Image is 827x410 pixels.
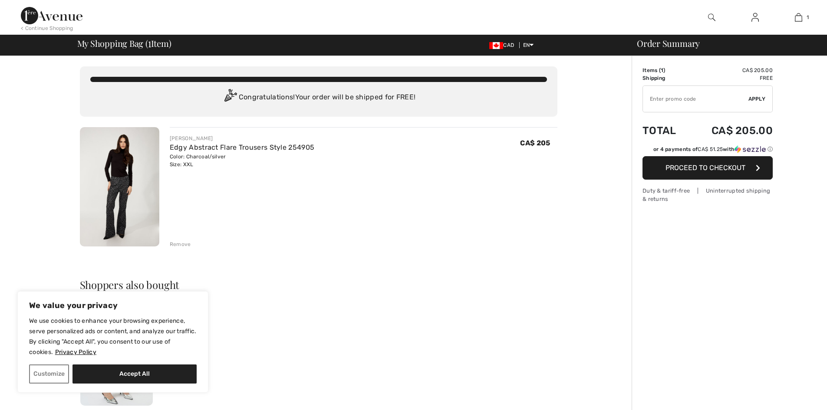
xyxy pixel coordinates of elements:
span: 1 [148,37,151,48]
span: CA$ 51.25 [698,146,723,152]
button: Customize [29,364,69,384]
div: or 4 payments ofCA$ 51.25withSezzle Click to learn more about Sezzle [642,145,773,156]
span: Proceed to Checkout [666,164,745,172]
div: We value your privacy [17,291,208,393]
div: Color: Charcoal/silver Size: XXL [170,153,314,168]
div: Congratulations! Your order will be shipped for FREE! [90,89,547,106]
div: < Continue Shopping [21,24,73,32]
img: Congratulation2.svg [221,89,239,106]
td: Shipping [642,74,689,82]
a: Privacy Policy [55,348,97,356]
span: 1 [661,67,663,73]
h2: Shoppers also bought [80,279,557,290]
td: Total [642,116,689,145]
td: Free [689,74,773,82]
p: We use cookies to enhance your browsing experience, serve personalized ads or content, and analyz... [29,316,197,358]
img: My Bag [795,12,802,23]
a: Edgy Abstract Flare Trousers Style 254905 [170,143,314,151]
td: CA$ 205.00 [689,66,773,74]
img: Sezzle [735,145,766,153]
span: 1 [807,13,809,21]
p: We value your privacy [29,300,197,311]
td: Items ( ) [642,66,689,74]
span: Apply [748,95,766,103]
img: search the website [708,12,715,23]
div: [PERSON_NAME] [170,134,314,142]
div: Order Summary [626,39,822,48]
img: 1ère Avenue [21,7,82,24]
div: Duty & tariff-free | Uninterrupted shipping & returns [642,187,773,203]
div: or 4 payments of with [653,145,773,153]
img: Canadian Dollar [489,42,503,49]
td: CA$ 205.00 [689,116,773,145]
button: Proceed to Checkout [642,156,773,180]
input: Promo code [643,86,748,112]
span: CAD [489,42,517,48]
div: Remove [170,240,191,248]
img: Edgy Abstract Flare Trousers Style 254905 [80,127,159,246]
a: 1 [777,12,820,23]
span: CA$ 205 [520,139,550,147]
span: EN [523,42,534,48]
a: Sign In [745,12,766,23]
span: My Shopping Bag ( Item) [77,39,171,48]
button: Accept All [72,364,197,384]
img: My Info [751,12,759,23]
